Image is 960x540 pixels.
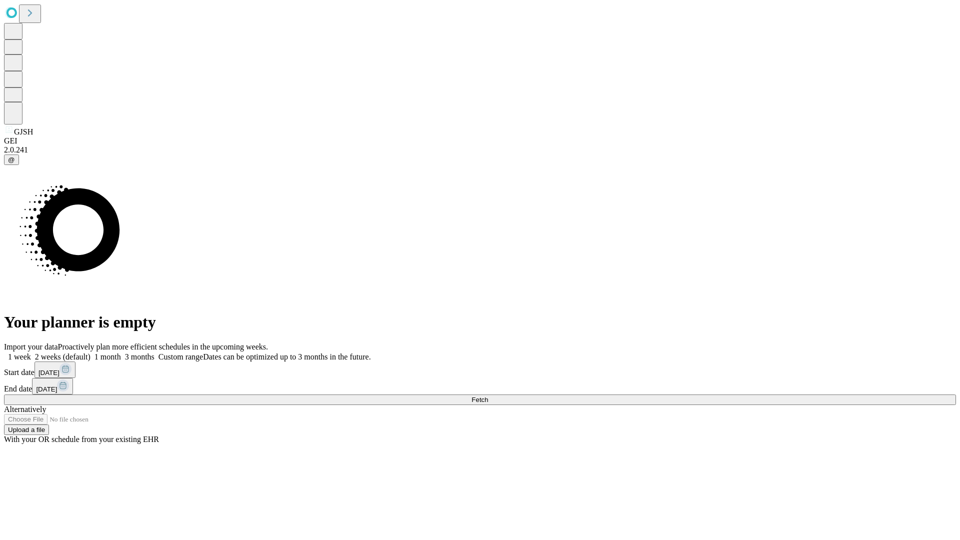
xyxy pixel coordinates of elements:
span: [DATE] [38,369,59,376]
span: 1 month [94,352,121,361]
h1: Your planner is empty [4,313,956,331]
button: [DATE] [32,378,73,394]
div: GEI [4,136,956,145]
button: Upload a file [4,424,49,435]
div: 2.0.241 [4,145,956,154]
span: 3 months [125,352,154,361]
div: End date [4,378,956,394]
span: 2 weeks (default) [35,352,90,361]
span: Fetch [471,396,488,403]
span: Custom range [158,352,203,361]
button: @ [4,154,19,165]
span: With your OR schedule from your existing EHR [4,435,159,443]
span: [DATE] [36,385,57,393]
button: [DATE] [34,361,75,378]
div: Start date [4,361,956,378]
span: @ [8,156,15,163]
span: 1 week [8,352,31,361]
span: Import your data [4,342,58,351]
span: GJSH [14,127,33,136]
span: Dates can be optimized up to 3 months in the future. [203,352,370,361]
span: Alternatively [4,405,46,413]
span: Proactively plan more efficient schedules in the upcoming weeks. [58,342,268,351]
button: Fetch [4,394,956,405]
